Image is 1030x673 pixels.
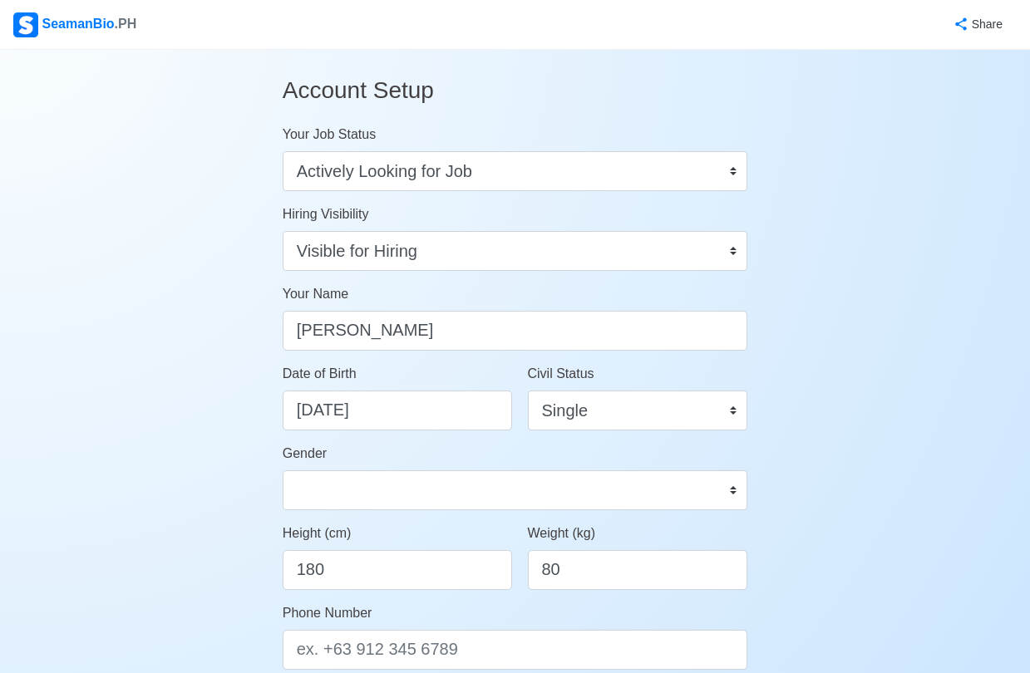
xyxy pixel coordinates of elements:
[528,526,596,540] span: Weight (kg)
[283,550,512,590] input: ex. 163
[283,444,327,464] label: Gender
[283,207,369,221] span: Hiring Visibility
[283,63,748,118] h3: Account Setup
[283,125,376,145] label: Your Job Status
[13,12,38,37] img: Logo
[283,311,748,351] input: Type your name
[115,17,137,31] span: .PH
[528,550,748,590] input: ex. 60
[13,12,136,37] div: SeamanBio
[283,287,348,301] span: Your Name
[283,526,352,540] span: Height (cm)
[528,364,594,384] label: Civil Status
[937,8,1017,41] button: Share
[283,606,372,620] span: Phone Number
[283,630,748,670] input: ex. +63 912 345 6789
[283,364,357,384] label: Date of Birth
